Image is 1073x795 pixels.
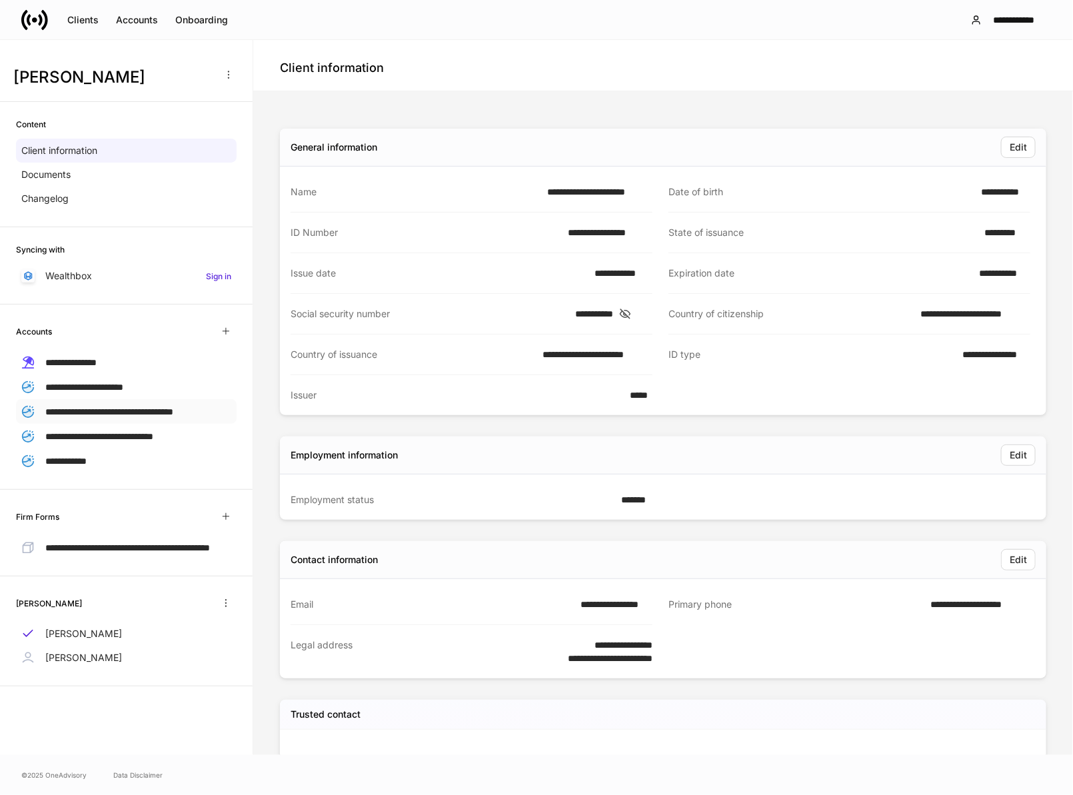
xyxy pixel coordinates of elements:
[21,192,69,205] p: Changelog
[291,141,377,154] div: General information
[16,243,65,256] h6: Syncing with
[668,185,973,199] div: Date of birth
[291,267,586,280] div: Issue date
[67,13,99,27] div: Clients
[1010,553,1027,566] div: Edit
[16,646,237,670] a: [PERSON_NAME]
[1010,448,1027,462] div: Edit
[45,269,92,283] p: Wealthbox
[16,118,46,131] h6: Content
[167,9,237,31] button: Onboarding
[1001,444,1036,466] button: Edit
[291,226,560,239] div: ID Number
[16,163,237,187] a: Documents
[668,267,971,280] div: Expiration date
[16,264,237,288] a: WealthboxSign in
[291,389,622,402] div: Issuer
[175,13,228,27] div: Onboarding
[16,325,52,338] h6: Accounts
[16,510,59,523] h6: Firm Forms
[21,770,87,780] span: © 2025 OneAdvisory
[291,307,567,321] div: Social security number
[16,622,237,646] a: [PERSON_NAME]
[291,598,572,611] div: Email
[16,187,237,211] a: Changelog
[1001,549,1036,570] button: Edit
[668,348,954,362] div: ID type
[668,598,922,612] div: Primary phone
[291,348,535,361] div: Country of issuance
[59,9,107,31] button: Clients
[16,139,237,163] a: Client information
[206,270,231,283] h6: Sign in
[116,13,158,27] div: Accounts
[291,448,398,462] div: Employment information
[291,754,663,766] div: Name
[291,185,539,199] div: Name
[45,651,122,664] p: [PERSON_NAME]
[113,770,163,780] a: Data Disclaimer
[668,226,976,239] div: State of issuance
[291,708,361,721] h5: Trusted contact
[13,67,213,88] h3: [PERSON_NAME]
[1001,137,1036,158] button: Edit
[16,597,82,610] h6: [PERSON_NAME]
[1010,141,1027,154] div: Edit
[668,307,912,321] div: Country of citizenship
[291,638,525,665] div: Legal address
[45,627,122,640] p: [PERSON_NAME]
[280,60,384,76] h4: Client information
[291,493,613,506] div: Employment status
[21,144,97,157] p: Client information
[21,168,71,181] p: Documents
[291,553,378,566] div: Contact information
[107,9,167,31] button: Accounts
